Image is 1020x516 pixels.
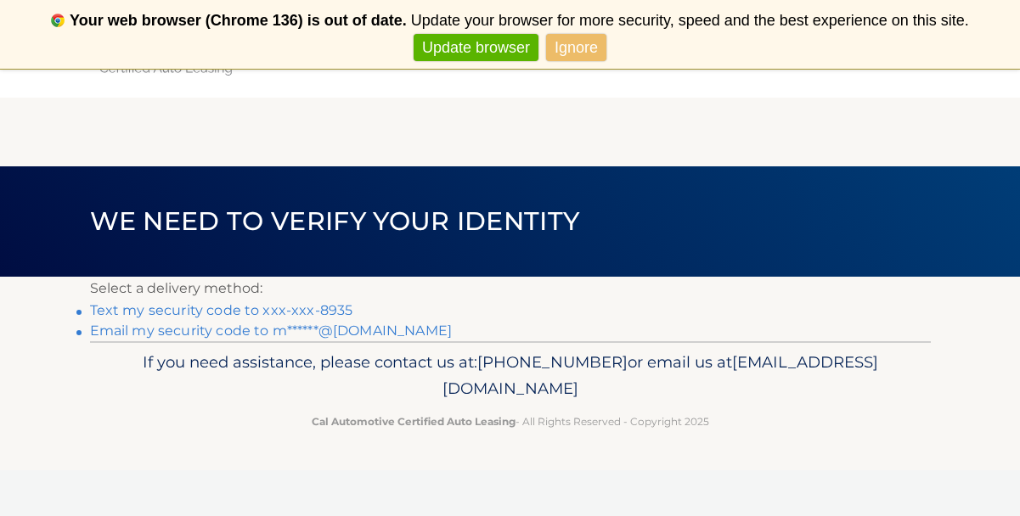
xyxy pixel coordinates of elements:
[546,34,606,62] a: Ignore
[312,415,516,428] strong: Cal Automotive Certified Auto Leasing
[101,349,920,403] p: If you need assistance, please contact us at: or email us at
[90,302,353,318] a: Text my security code to xxx-xxx-8935
[90,322,453,339] a: Email my security code to m******@[DOMAIN_NAME]
[411,12,969,29] span: Update your browser for more security, speed and the best experience on this site.
[414,34,538,62] a: Update browser
[477,352,628,372] span: [PHONE_NUMBER]
[101,412,920,430] p: - All Rights Reserved - Copyright 2025
[70,12,407,29] b: Your web browser (Chrome 136) is out of date.
[90,205,580,237] span: We need to verify your identity
[90,277,931,300] p: Select a delivery method:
